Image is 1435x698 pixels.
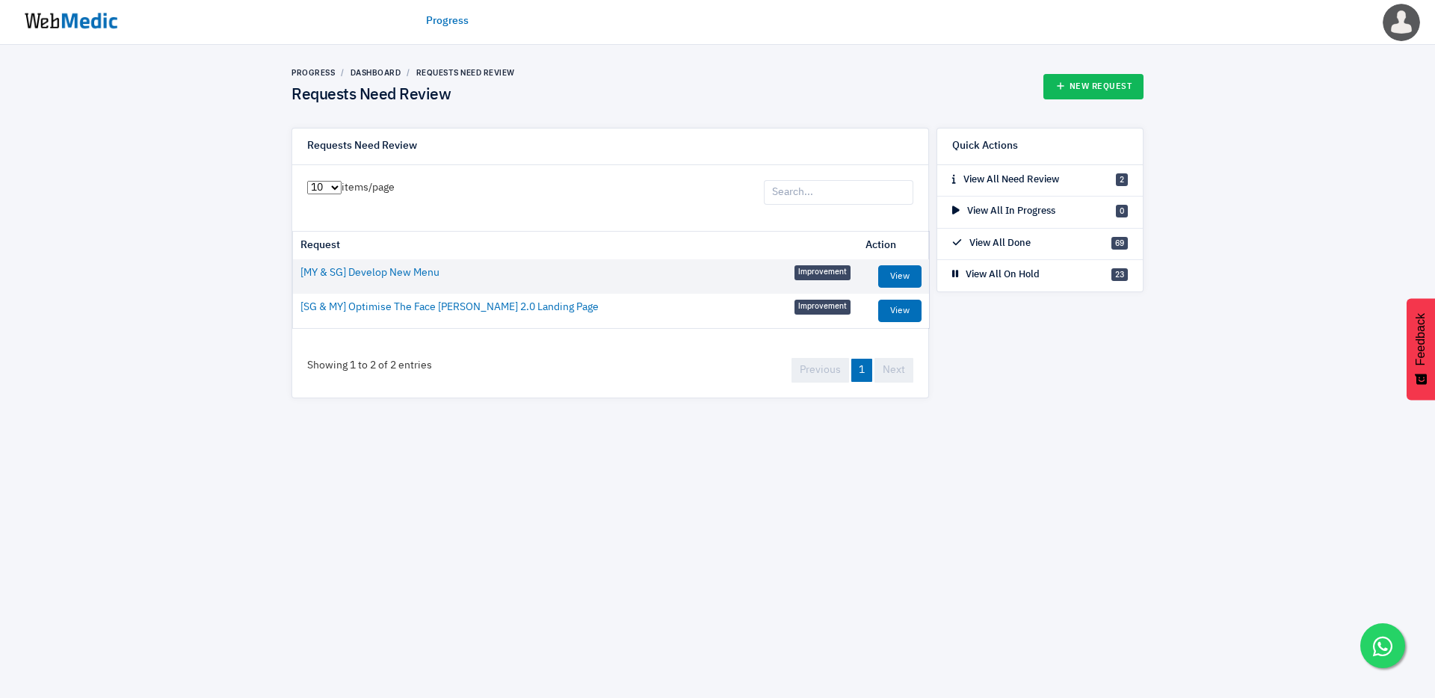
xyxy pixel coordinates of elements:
a: Next [874,358,913,383]
a: 1 [851,359,872,382]
input: Search... [764,180,913,206]
label: items/page [307,180,395,196]
a: Progress [291,68,335,77]
span: Feedback [1414,313,1428,365]
a: [MY & SG] Develop New Menu [300,265,439,281]
span: Improvement [794,265,851,280]
a: Progress [426,13,469,29]
a: View [878,265,922,288]
div: Showing 1 to 2 of 2 entries [292,343,447,389]
span: 69 [1111,237,1128,250]
a: Dashboard [351,68,401,77]
select: items/page [307,181,342,194]
p: View All Need Review [952,173,1059,188]
p: View All In Progress [952,204,1055,219]
span: 0 [1116,205,1128,217]
span: 2 [1116,173,1128,186]
p: View All Done [952,236,1031,251]
a: Previous [791,358,849,383]
h4: Requests Need Review [291,86,515,105]
a: Requests Need Review [416,68,515,77]
h6: Requests Need Review [307,140,417,153]
a: New Request [1043,74,1144,99]
a: [SG & MY] Optimise The Face [PERSON_NAME] 2.0 Landing Page [300,300,599,315]
span: 23 [1111,268,1128,281]
button: Feedback - Show survey [1407,298,1435,400]
th: Request [293,232,858,259]
nav: breadcrumb [291,67,515,78]
th: Action [858,232,929,259]
h6: Quick Actions [952,140,1018,153]
a: View [878,300,922,322]
p: View All On Hold [952,268,1040,282]
span: Improvement [794,300,851,315]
